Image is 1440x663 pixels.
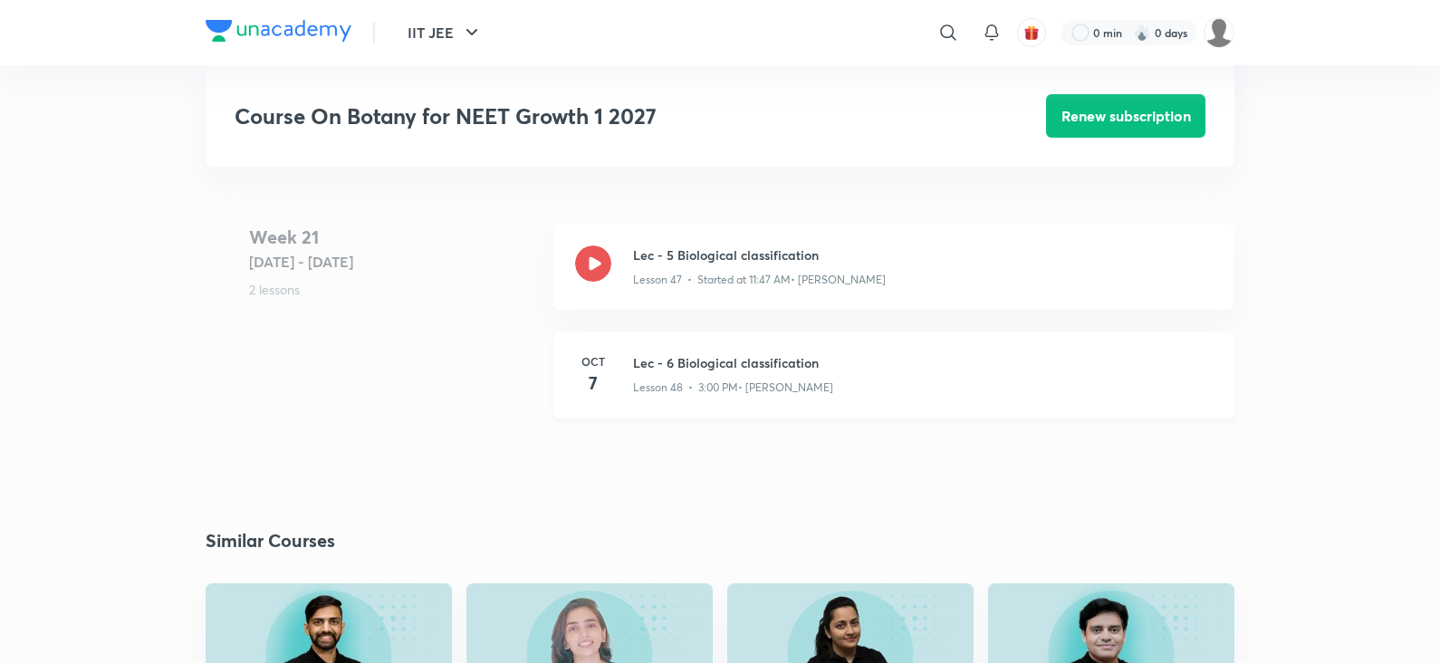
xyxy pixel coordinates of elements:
[553,331,1234,440] a: Oct7Lec - 6 Biological classificationLesson 48 • 3:00 PM• [PERSON_NAME]
[235,103,944,130] h3: Course On Botany for NEET Growth 1 2027
[575,353,611,370] h6: Oct
[206,20,351,42] img: Company Logo
[553,224,1234,331] a: Lec - 5 Biological classificationLesson 47 • Started at 11:47 AM• [PERSON_NAME]
[206,527,335,554] h2: Similar Courses
[249,280,539,299] p: 2 lessons
[633,353,1213,372] h3: Lec - 6 Biological classification
[1204,17,1234,48] img: Saniya Tarannum
[1023,24,1040,41] img: avatar
[397,14,494,51] button: IIT JEE
[633,245,1213,264] h3: Lec - 5 Biological classification
[249,224,539,251] h4: Week 21
[1046,94,1205,138] button: Renew subscription
[206,20,351,46] a: Company Logo
[1017,18,1046,47] button: avatar
[249,251,539,273] h5: [DATE] - [DATE]
[1133,24,1151,42] img: streak
[575,370,611,397] h4: 7
[633,380,833,396] p: Lesson 48 • 3:00 PM • [PERSON_NAME]
[633,272,886,288] p: Lesson 47 • Started at 11:47 AM • [PERSON_NAME]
